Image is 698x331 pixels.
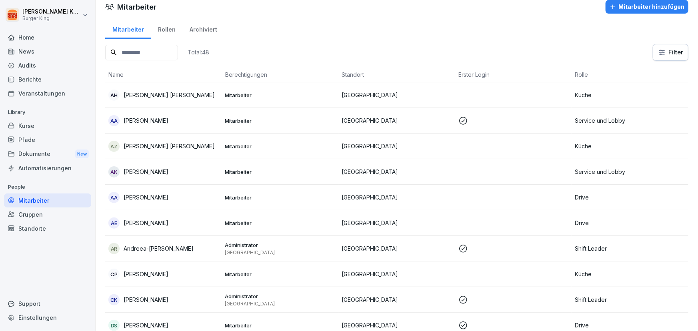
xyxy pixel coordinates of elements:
[225,117,336,124] p: Mitarbeiter
[4,147,91,162] div: Dokumente
[338,67,455,82] th: Standort
[108,115,120,126] div: AA
[4,161,91,175] a: Automatisierungen
[4,44,91,58] a: News
[108,166,120,177] div: AK
[22,16,81,21] p: Burger King
[4,147,91,162] a: DokumenteNew
[342,193,452,201] p: [GEOGRAPHIC_DATA]
[342,91,452,99] p: [GEOGRAPHIC_DATA]
[342,321,452,329] p: [GEOGRAPHIC_DATA]
[342,244,452,253] p: [GEOGRAPHIC_DATA]
[575,219,685,227] p: Drive
[342,295,452,304] p: [GEOGRAPHIC_DATA]
[572,67,688,82] th: Rolle
[225,92,336,99] p: Mitarbeiter
[4,181,91,193] p: People
[124,321,168,329] p: [PERSON_NAME]
[124,167,168,176] p: [PERSON_NAME]
[575,295,685,304] p: Shift Leader
[124,219,168,227] p: [PERSON_NAME]
[108,243,120,254] div: AR
[124,116,168,125] p: [PERSON_NAME]
[108,90,120,101] div: AH
[4,297,91,311] div: Support
[342,167,452,176] p: [GEOGRAPHIC_DATA]
[75,150,89,159] div: New
[124,193,168,201] p: [PERSON_NAME]
[653,44,688,60] button: Filter
[108,217,120,229] div: AE
[455,67,572,82] th: Erster Login
[225,194,336,201] p: Mitarbeiter
[4,106,91,119] p: Library
[342,142,452,150] p: [GEOGRAPHIC_DATA]
[575,321,685,329] p: Drive
[342,116,452,125] p: [GEOGRAPHIC_DATA]
[222,67,339,82] th: Berechtigungen
[225,143,336,150] p: Mitarbeiter
[182,18,224,39] a: Archiviert
[225,249,336,256] p: [GEOGRAPHIC_DATA]
[4,30,91,44] a: Home
[225,271,336,278] p: Mitarbeiter
[575,270,685,278] p: Küche
[575,91,685,99] p: Küche
[4,193,91,207] a: Mitarbeiter
[225,301,336,307] p: [GEOGRAPHIC_DATA]
[105,18,151,39] a: Mitarbeiter
[575,142,685,150] p: Küche
[108,320,120,331] div: DS
[117,2,156,12] h1: Mitarbeiter
[188,48,209,56] p: Total: 48
[4,119,91,133] a: Kurse
[225,293,336,300] p: Administrator
[575,167,685,176] p: Service und Lobby
[342,219,452,227] p: [GEOGRAPHIC_DATA]
[4,221,91,235] a: Standorte
[105,67,222,82] th: Name
[575,244,685,253] p: Shift Leader
[124,270,168,278] p: [PERSON_NAME]
[4,58,91,72] a: Audits
[225,168,336,175] p: Mitarbeiter
[4,72,91,86] a: Berichte
[22,8,81,15] p: [PERSON_NAME] Karius
[225,241,336,249] p: Administrator
[4,133,91,147] a: Pfade
[108,141,120,152] div: AZ
[342,270,452,278] p: [GEOGRAPHIC_DATA]
[124,142,215,150] p: [PERSON_NAME] [PERSON_NAME]
[575,193,685,201] p: Drive
[610,2,684,11] div: Mitarbeiter hinzufügen
[575,116,685,125] p: Service und Lobby
[4,311,91,325] a: Einstellungen
[225,322,336,329] p: Mitarbeiter
[4,86,91,100] a: Veranstaltungen
[108,269,120,280] div: CP
[225,219,336,227] p: Mitarbeiter
[658,48,683,56] div: Filter
[124,244,194,253] p: Andreea-[PERSON_NAME]
[124,91,215,99] p: [PERSON_NAME] [PERSON_NAME]
[108,192,120,203] div: AA
[124,295,168,304] p: [PERSON_NAME]
[151,18,182,39] a: Rollen
[108,294,120,305] div: CK
[4,207,91,221] a: Gruppen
